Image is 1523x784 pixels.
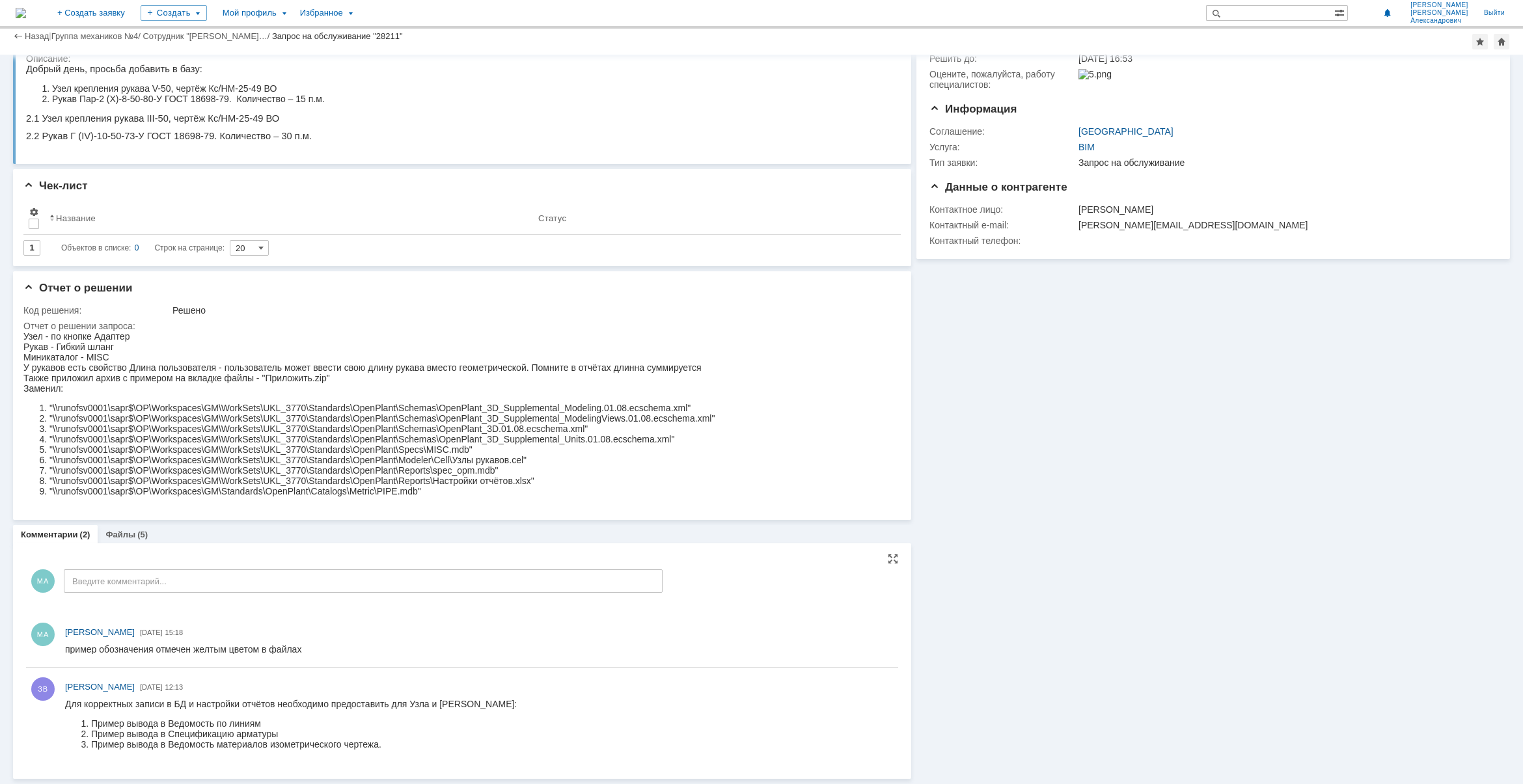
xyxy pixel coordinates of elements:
[31,569,55,593] span: МА
[16,8,26,18] img: logo
[1078,69,1112,79] img: 5.png
[533,202,890,235] th: Статус
[929,69,1076,90] div: Oцените, пожалуйста, работу специалистов:
[929,236,1076,246] div: Контактный телефон:
[1410,1,1468,9] span: [PERSON_NAME]
[65,627,135,637] span: [PERSON_NAME]
[888,554,898,564] div: На всю страницу
[26,134,691,144] li: "\\runofsv0001\sapr$\OP\Workspaces\GM\WorkSets\UKL_3770\Standards\OpenPlant\Reports\spec_opm.mdb"
[141,5,207,21] div: Создать
[44,202,533,235] th: Название
[1334,6,1347,18] span: Расширенный поиск
[26,30,452,40] li: Пример вывода в Спецификацию арматуры
[105,530,135,539] a: Файлы
[1078,142,1095,152] a: BIM
[26,20,299,30] li: Узел крепления рукава V-50, чертёж Кс/НМ-25-49 ВО
[1078,126,1173,137] a: [GEOGRAPHIC_DATA]
[137,530,148,539] div: (5)
[143,31,267,41] a: Сотрудник "[PERSON_NAME]…
[26,103,691,113] li: "\\runofsv0001\sapr$\OP\Workspaces\GM\WorkSets\UKL_3770\Standards\OpenPlant\Schemas\OpenPlant_3D_...
[929,181,1067,193] span: Данные о контрагенте
[25,31,49,41] a: Назад
[23,305,170,316] div: Код решения:
[1494,34,1509,49] div: Сделать домашней страницей
[26,20,452,30] li: Пример вывода в Ведомость по линиям
[929,126,1076,137] div: Соглашение:
[929,103,1017,115] span: Информация
[1078,157,1489,168] div: Запрос на обслуживание
[23,180,88,192] span: Чек-лист
[65,682,135,692] span: [PERSON_NAME]
[165,629,184,636] span: 15:18
[80,530,90,539] div: (2)
[1410,9,1468,17] span: [PERSON_NAME]
[929,204,1076,215] div: Контактное лицо:
[1078,204,1489,215] div: [PERSON_NAME]
[29,207,39,217] span: Настройки
[135,240,139,256] div: 0
[26,124,691,134] li: "\\runofsv0001\sapr$\OP\Workspaces\GM\WorkSets\UKL_3770\Standards\OpenPlant\Modeler\Cell\Узлы рук...
[26,155,691,165] li: "\\runofsv0001\sapr$\OP\Workspaces\GM\Standards\OpenPlant\Catalogs\Metric\PIPE.mdb"
[65,681,135,694] a: [PERSON_NAME]
[16,8,26,18] a: Перейти на домашнюю страницу
[1078,53,1132,64] span: [DATE] 16:53
[140,629,163,636] span: [DATE]
[26,92,691,103] li: "\\runofsv0001\sapr$\OP\Workspaces\GM\WorkSets\UKL_3770\Standards\OpenPlant\Schemas\OpenPlant_3D....
[929,220,1076,230] div: Контактный e-mail:
[1078,220,1489,230] div: [PERSON_NAME][EMAIL_ADDRESS][DOMAIN_NAME]
[51,31,143,41] div: /
[61,243,131,252] span: Объектов в списке:
[165,683,184,691] span: 12:13
[49,31,51,40] div: |
[26,113,691,124] li: "\\runofsv0001\sapr$\OP\Workspaces\GM\WorkSets\UKL_3770\Standards\OpenPlant\Specs\MISC.mdb"
[26,72,691,82] li: "\\runofsv0001\sapr$\OP\Workspaces\GM\WorkSets\UKL_3770\Standards\OpenPlant\Schemas\OpenPlant_3D_...
[929,157,1076,168] div: Тип заявки:
[140,683,163,691] span: [DATE]
[51,31,138,41] a: Группа механиков №4
[26,40,452,51] li: Пример вывода в Ведомость материалов изометрического чертежа.
[56,213,96,223] div: Название
[172,305,890,316] div: Решено
[21,530,78,539] a: Комментарии
[26,53,892,64] div: Описание:
[272,31,403,41] div: Запрос на обслуживание "28211"
[26,82,691,92] li: "\\runofsv0001\sapr$\OP\Workspaces\GM\WorkSets\UKL_3770\Standards\OpenPlant\Schemas\OpenPlant_3D_...
[61,240,225,256] i: Строк на странице:
[1472,34,1488,49] div: Добавить в избранное
[23,282,132,294] span: Отчет о решении
[65,626,135,639] a: [PERSON_NAME]
[538,213,566,223] div: Статус
[26,144,691,155] li: "\\runofsv0001\sapr$\OP\Workspaces\GM\WorkSets\UKL_3770\Standards\OpenPlant\Reports\Настройки отч...
[929,142,1076,152] div: Услуга:
[26,30,299,40] li: Рукав Пар-2 (Х)-8-50-80-У ГОСТ 18698-79. Количество – 15 п.м.
[929,53,1076,64] div: Решить до:
[23,321,892,331] div: Отчет о решении запроса:
[1410,17,1468,25] span: Александрович
[143,31,272,41] div: /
